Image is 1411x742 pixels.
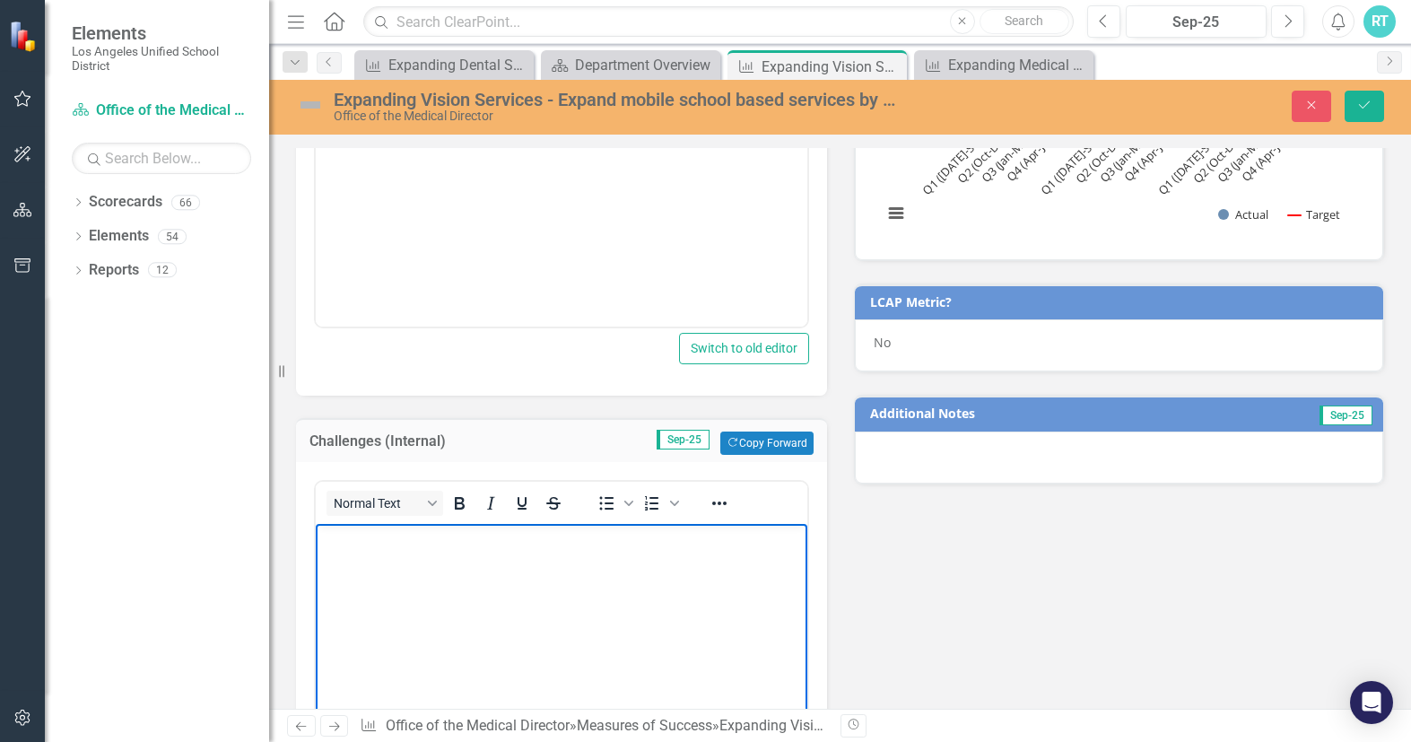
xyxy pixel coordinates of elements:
a: Elements [89,226,149,247]
span: Search [1005,13,1043,28]
button: RT [1363,5,1396,38]
text: Q1 ([DATE]-Sep)-25/26 [1154,104,1248,198]
button: Sep-25 [1126,5,1267,38]
div: 54 [158,229,187,244]
div: Department Overview [575,54,716,76]
a: Expanding Medical Services - Expand mobile school based services by 5% from [DATE]-[DATE] baselin... [919,54,1089,76]
div: Numbered list [637,491,682,516]
a: Office of the Medical Director [386,717,570,734]
button: Search [980,9,1069,34]
div: 12 [148,263,177,278]
text: Q1 ([DATE]-Sep)-24/25 [1036,104,1130,198]
div: Expanding Medical Services - Expand mobile school based services by 5% from [DATE]-[DATE] baselin... [948,54,1089,76]
img: Not Defined [296,91,325,119]
button: Show Target [1288,206,1341,223]
small: Los Angeles Unified School District [72,44,251,74]
button: Bold [444,491,475,516]
button: Reveal or hide additional toolbar items [704,491,735,516]
span: No [874,334,891,351]
div: Expanding Dental Services - Expand mobile school based services by 5% from [DATE]-[DATE] baseline... [388,54,529,76]
h3: Additional Notes [870,406,1202,420]
span: Sep-25 [1320,406,1372,425]
iframe: Rich Text Area [316,13,807,327]
div: Open Intercom Messenger [1350,681,1393,724]
a: Expanding Dental Services - Expand mobile school based services by 5% from [DATE]-[DATE] baseline... [359,54,529,76]
button: Block Normal Text [327,491,443,516]
input: Search Below... [72,143,251,174]
img: ClearPoint Strategy [9,21,40,52]
input: Search ClearPoint... [363,6,1074,38]
div: 66 [171,195,200,210]
h3: LCAP Metric? [870,295,1375,309]
div: Sep-25 [1132,12,1260,33]
a: Measures of Success [577,717,712,734]
button: Italic [475,491,506,516]
a: Office of the Medical Director [72,100,251,121]
span: Sep-25 [657,430,710,450]
text: Q1 ([DATE]-Sep)-23/24 [919,103,1013,197]
div: Expanding Vision Services - Expand mobile school based services by 5% from [DATE]-[DATE] baseline... [762,56,902,78]
a: Department Overview [545,54,716,76]
button: Show Actual [1218,206,1268,223]
button: Underline [507,491,537,516]
button: Copy Forward [720,432,813,455]
button: Strikethrough [538,491,569,516]
button: Switch to old editor [679,333,809,364]
div: Expanding Vision Services - Expand mobile school based services by 5% from [DATE]-[DATE] baseline... [334,90,900,109]
span: Normal Text [334,496,422,511]
button: View chart menu, Chart [884,201,909,226]
div: Bullet list [591,491,636,516]
h3: Challenges (Internal) [309,433,544,450]
a: Reports [89,260,139,281]
div: » » [360,716,826,737]
span: Elements [72,22,251,44]
div: Office of the Medical Director [334,109,900,123]
a: Scorecards [89,192,162,213]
